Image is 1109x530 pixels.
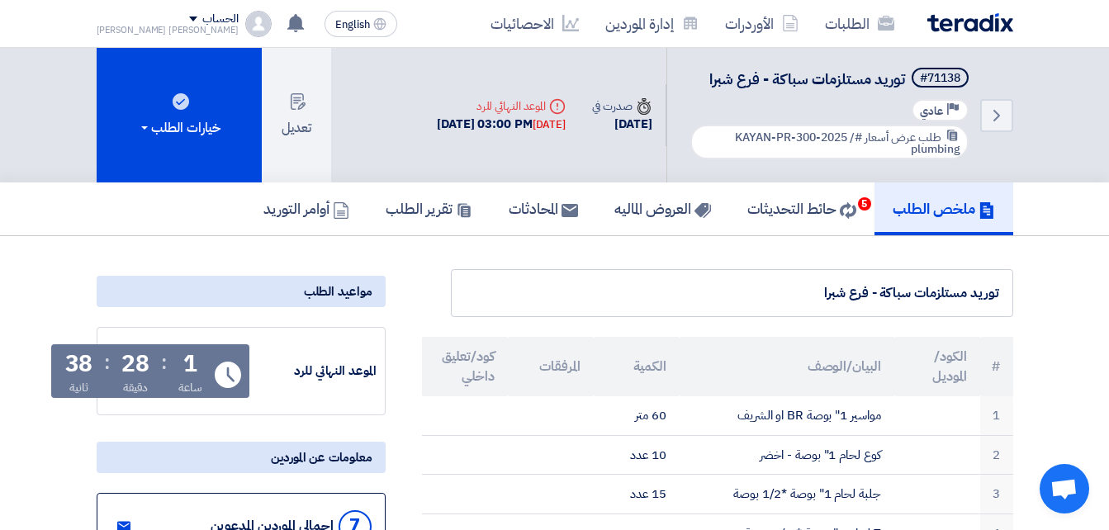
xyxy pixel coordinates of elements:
h5: أوامر التوريد [263,199,349,218]
div: : [104,348,110,377]
div: مواعيد الطلب [97,276,386,307]
td: جلبة لحام 1" بوصة *1/2 بوصة [680,475,894,514]
div: الحساب [202,12,238,26]
span: English [335,19,370,31]
a: حائط التحديثات5 [729,182,874,235]
div: 28 [121,353,149,376]
a: ملخص الطلب [874,182,1013,235]
span: عادي [920,103,943,119]
div: [PERSON_NAME] [PERSON_NAME] [97,26,239,35]
div: [DATE] 03:00 PM [437,115,566,134]
div: 38 [65,353,93,376]
a: المحادثات [491,182,596,235]
td: 2 [980,435,1013,475]
div: الموعد النهائي للرد [253,362,377,381]
h5: تقرير الطلب [386,199,472,218]
a: تقرير الطلب [367,182,491,235]
div: دقيقة [123,379,149,396]
td: 1 [980,396,1013,435]
th: الكمية [594,337,680,396]
h5: حائط التحديثات [747,199,856,218]
div: معلومات عن الموردين [97,442,386,473]
button: English [325,11,397,37]
td: 10 عدد [594,435,680,475]
th: كود/تعليق داخلي [422,337,508,396]
button: خيارات الطلب [97,48,262,182]
a: أوامر التوريد [245,182,367,235]
a: Open chat [1040,464,1089,513]
button: تعديل [262,48,331,182]
div: صدرت في [592,97,652,115]
td: كوع لحام 1" بوصة - اخضر [680,435,894,475]
span: طلب عرض أسعار [865,129,941,146]
th: المرفقات [508,337,594,396]
div: : [161,348,167,377]
h5: توريد مستلزمات سباكة - فرع شبرا [687,68,972,91]
td: 15 عدد [594,475,680,514]
span: 5 [858,197,871,211]
th: # [980,337,1013,396]
h5: العروض الماليه [614,199,711,218]
h5: المحادثات [509,199,578,218]
div: خيارات الطلب [138,118,220,138]
div: [DATE] [592,115,652,134]
td: مواسير 1" بوصة BR او الشريف [680,396,894,435]
a: الأوردرات [712,4,812,43]
div: 1 [183,353,197,376]
a: الطلبات [812,4,908,43]
div: الموعد النهائي للرد [437,97,566,115]
img: profile_test.png [245,11,272,37]
span: #KAYAN-PR-300-2025 / plumbing [735,129,960,158]
h5: ملخص الطلب [893,199,995,218]
th: الكود/الموديل [894,337,980,396]
th: البيان/الوصف [680,337,894,396]
td: 60 متر [594,396,680,435]
a: العروض الماليه [596,182,729,235]
a: الاحصائيات [477,4,592,43]
a: إدارة الموردين [592,4,712,43]
img: Teradix logo [927,13,1013,32]
span: توريد مستلزمات سباكة - فرع شبرا [709,68,905,90]
div: [DATE] [533,116,566,133]
div: ثانية [69,379,88,396]
div: توريد مستلزمات سباكة - فرع شبرا [465,283,999,303]
td: 3 [980,475,1013,514]
div: #71138 [920,73,960,84]
div: ساعة [178,379,202,396]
